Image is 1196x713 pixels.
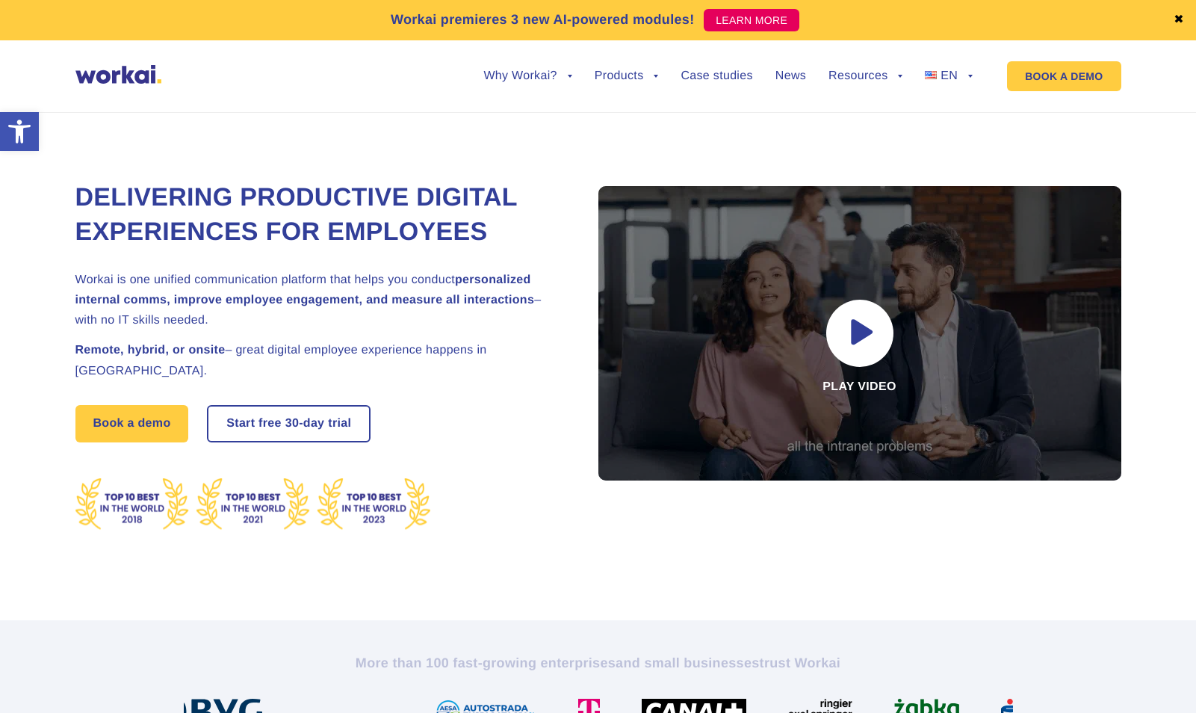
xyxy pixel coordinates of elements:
a: Products [595,70,659,82]
i: 30-day [285,418,325,430]
a: ✖ [1174,14,1184,26]
a: News [775,70,806,82]
p: Workai premieres 3 new AI-powered modules! [391,10,695,30]
a: Start free30-daytrial [208,407,369,441]
a: Case studies [681,70,752,82]
h2: – great digital employee experience happens in [GEOGRAPHIC_DATA]. [75,340,561,380]
span: EN [941,70,958,82]
div: Play video [598,186,1121,481]
h2: Workai is one unified communication platform that helps you conduct – with no IT skills needed. [75,270,561,331]
a: LEARN MORE [704,9,799,31]
h2: More than 100 fast-growing enterprises trust Workai [184,654,1013,672]
a: Resources [828,70,902,82]
a: Why Workai? [483,70,571,82]
strong: Remote, hybrid, or onsite [75,344,226,356]
h1: Delivering Productive Digital Experiences for Employees [75,181,561,250]
i: and small businesses [616,655,759,670]
a: BOOK A DEMO [1007,61,1121,91]
a: Book a demo [75,405,189,442]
